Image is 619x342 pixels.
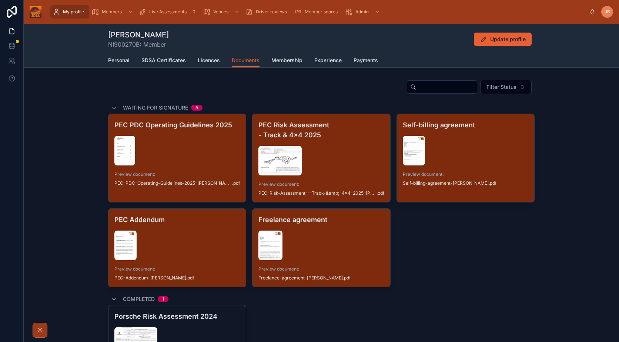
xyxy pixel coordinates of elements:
span: Member scores [305,9,338,15]
img: App logo [30,6,41,18]
span: PEC-Addendum-[PERSON_NAME] [114,275,186,281]
h4: Self-billing agreement [403,120,528,130]
img: Screenshot-2025-06-26-at-09.52.49.png [114,136,135,165]
div: scrollable content [47,4,589,20]
span: Live Assessments [149,9,187,15]
a: Licences [198,54,220,68]
span: Filter Status [486,83,516,91]
span: Waiting for signature [123,104,188,111]
span: Personal [108,57,130,64]
a: Admin [343,5,384,19]
span: Preview document: [258,181,384,187]
span: Update profile [490,36,526,43]
div: 5 [195,105,198,111]
h4: PEC Risk Assessment - Track & 4x4 2025 [258,120,384,140]
span: Membership [271,57,302,64]
span: PEC-Risk-Assessment---Track-&amp;-4x4-2025-[PERSON_NAME] [258,190,376,196]
h4: Porsche Risk Assessment 2024 [114,311,240,321]
img: Self-bill.jpg [403,136,425,165]
span: SDSA Certificates [141,57,186,64]
span: Experience [314,57,342,64]
img: Freelance.jpg [258,231,282,260]
span: .pdf [377,190,384,196]
h4: PEC Addendum [114,215,240,225]
a: Driver reviews [243,5,292,19]
img: PEC-Addendum.jpg [114,231,137,260]
a: Venues [201,5,243,19]
span: Preview document: [403,171,528,177]
span: Admin [355,9,369,15]
button: Update profile [474,33,532,46]
span: .pdf [186,275,194,281]
a: Live Assessments0 [137,5,201,19]
div: 0 [190,7,198,16]
span: Self-billing-agreement-[PERSON_NAME] [403,180,489,186]
a: Personal [108,54,130,68]
span: Preview document: [114,266,240,272]
h4: PEC PDC Operating Guidelines 2025 [114,120,240,130]
span: JB [605,9,610,15]
a: My profile [50,5,89,19]
a: Payments [354,54,378,68]
span: NI900270B: Member [108,40,169,49]
span: Members [102,9,122,15]
div: 1 [162,296,164,302]
span: PEC-PDC-Operating-Guidelines-2025-[PERSON_NAME] [114,180,232,186]
a: Member scores [292,5,343,19]
span: Preview document: [258,266,384,272]
span: Freelance-agreement-[PERSON_NAME] [258,275,343,281]
span: My profile [63,9,84,15]
h4: Freelance agreement [258,215,384,225]
a: Documents [232,54,260,68]
span: Venues [213,9,228,15]
span: Completed [123,295,155,303]
span: .pdf [343,275,351,281]
h1: [PERSON_NAME] [108,30,169,40]
span: Licences [198,57,220,64]
span: Documents [232,57,260,64]
span: Preview document: [114,171,240,177]
a: Membership [271,54,302,68]
span: .pdf [489,180,496,186]
span: Driver reviews [256,9,287,15]
img: Screenshot-2025-06-26-at-09.58.20.png [258,146,301,175]
span: Payments [354,57,378,64]
span: .pdf [232,180,240,186]
a: Experience [314,54,342,68]
a: SDSA Certificates [141,54,186,68]
button: Select Button [480,80,532,94]
a: Members [89,5,137,19]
